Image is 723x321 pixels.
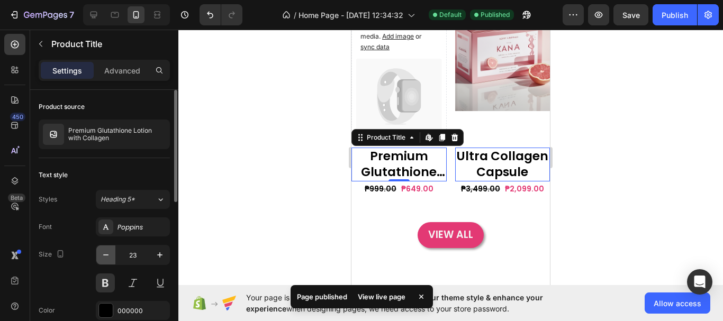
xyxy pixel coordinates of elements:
[299,10,403,21] span: Home Page - [DATE] 12:34:32
[52,65,82,76] p: Settings
[69,8,74,21] p: 7
[13,103,56,113] div: Product Title
[96,190,170,209] button: Heading 5*
[39,102,85,112] div: Product source
[31,3,62,11] span: Add image
[152,152,194,167] div: ₱2,099.00
[118,306,167,316] div: 000000
[12,152,46,167] div: ₱999.00
[654,298,701,309] span: Allow access
[39,222,52,232] div: Font
[39,247,67,262] div: Size
[662,10,688,21] div: Publish
[51,38,166,50] p: Product Title
[104,65,140,76] p: Advanced
[43,124,64,145] img: product feature img
[645,292,710,314] button: Allow access
[39,170,68,180] div: Text style
[10,113,25,121] div: 450
[66,192,132,218] button: <p><span style="color:#F4F4F4;font-size:19px;">VIEW ALL</span></p>
[118,223,167,232] div: Poppins
[39,306,55,315] div: Color
[39,195,57,204] div: Styles
[351,289,412,304] div: View live page
[687,269,712,295] div: Open Intercom Messenger
[613,4,648,25] button: Save
[246,292,584,314] span: Your page is password protected. To when designing pages, we need access to your store password.
[49,152,83,167] div: ₱649.00
[351,30,550,285] iframe: Design area
[101,195,135,204] span: Heading 5*
[68,127,166,142] p: Premium Glutathione Lotion with Collagen
[109,152,150,167] div: ₱3,499.00
[8,194,25,202] div: Beta
[653,4,697,25] button: Publish
[294,10,296,21] span: /
[4,4,79,25] button: 7
[200,4,242,25] div: Undo/Redo
[481,10,510,20] span: Published
[439,10,462,20] span: Default
[622,11,640,20] span: Save
[77,198,122,212] span: VIEW ALL
[9,13,38,21] span: sync data
[104,118,199,152] a: Ultra Collagen Capsule
[297,291,347,302] p: Page published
